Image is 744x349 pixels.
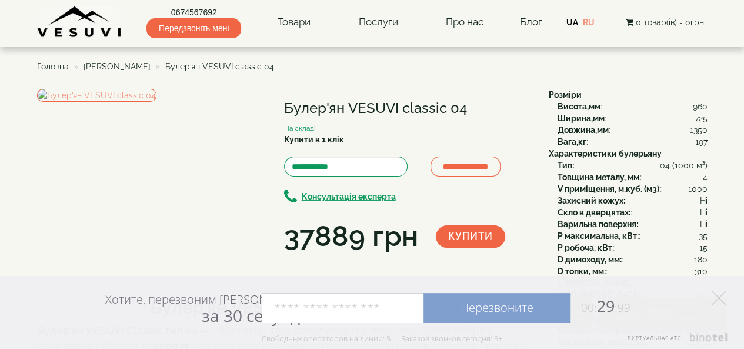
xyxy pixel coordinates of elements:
[146,6,241,18] a: 0674567692
[558,137,586,147] b: Вага,кг
[558,183,708,195] div: :
[558,101,708,112] div: :
[284,134,344,145] label: Купити в 1 клік
[262,334,502,343] div: Свободных операторов на линии: 5 Заказов звонков сегодня: 5+
[558,208,630,217] b: Скло в дверцятах:
[84,62,151,71] a: [PERSON_NAME]
[558,267,606,276] b: D топки, мм:
[549,90,582,99] b: Розміри
[558,136,708,148] div: :
[694,254,708,265] span: 180
[558,112,708,124] div: :
[105,292,307,325] div: Хотите, перезвоним [PERSON_NAME]
[558,114,605,123] b: Ширина,мм
[266,9,322,36] a: Товари
[284,217,418,257] div: 37889 грн
[558,242,708,254] div: :
[146,18,241,38] span: Передзвоніть мені
[436,225,505,248] button: Купити
[558,161,574,170] b: Тип:
[566,18,578,27] a: UA
[699,230,708,242] span: 35
[558,124,708,136] div: :
[695,112,708,124] span: 725
[695,265,708,277] span: 310
[700,207,708,218] span: Ні
[700,195,708,207] span: Ні
[284,101,531,116] h1: Булер'ян VESUVI classic 04
[615,300,630,315] span: :99
[558,207,708,218] div: :
[302,192,396,201] b: Консультація експерта
[583,18,595,27] a: RU
[558,184,661,194] b: V приміщення, м.куб. (м3):
[558,254,708,265] div: :
[558,220,638,229] b: Варильна поверхня:
[558,171,708,183] div: :
[693,101,708,112] span: 960
[635,18,703,27] span: 0 товар(ів) - 0грн
[37,62,69,71] a: Головна
[558,195,708,207] div: :
[581,300,597,315] span: 00:
[558,230,708,242] div: :
[37,89,156,102] img: Булер'ян VESUVI classic 04
[284,124,316,132] small: На складі
[558,159,708,171] div: :
[558,231,639,241] b: P максимальна, кВт:
[37,6,122,38] img: content
[558,102,600,111] b: Висота,мм
[620,333,729,349] a: Виртуальная АТС
[558,265,708,277] div: :
[519,16,542,28] a: Блог
[558,218,708,230] div: :
[558,172,641,182] b: Товщина металу, мм:
[688,183,708,195] span: 1000
[699,242,708,254] span: 15
[660,159,708,171] span: 04 (1000 м³)
[558,196,625,205] b: Захисний кожух:
[558,243,614,252] b: P робоча, кВт:
[423,293,570,323] a: Перезвоните
[703,171,708,183] span: 4
[434,9,495,36] a: Про нас
[690,124,708,136] span: 1350
[570,295,630,317] span: 29
[346,9,409,36] a: Послуги
[558,125,609,135] b: Довжина,мм
[622,16,707,29] button: 0 товар(ів) - 0грн
[549,149,662,158] b: Характеристики булерьяну
[558,255,622,264] b: D димоходу, мм:
[165,62,274,71] span: Булер'ян VESUVI classic 04
[700,218,708,230] span: Ні
[202,304,307,327] span: за 30 секунд?
[695,136,708,148] span: 197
